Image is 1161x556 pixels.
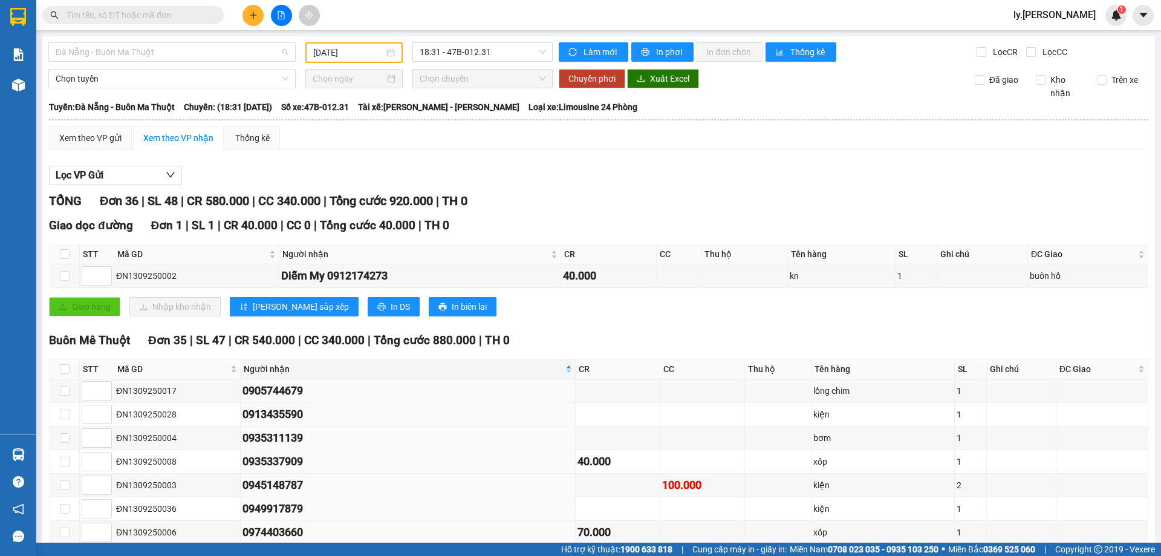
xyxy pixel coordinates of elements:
[660,359,745,379] th: CC
[563,267,654,284] div: 40.000
[114,497,241,521] td: ĐN1309250036
[528,100,637,114] span: Loại xe: Limousine 24 Phòng
[242,406,573,423] div: 0913435590
[320,218,415,232] span: Tổng cước 40.000
[148,333,187,347] span: Đơn 35
[424,218,449,232] span: TH 0
[584,45,619,59] span: Làm mới
[559,42,628,62] button: syncLàm mới
[56,43,288,61] span: Đà Nẵng - Buôn Ma Thuột
[429,297,496,316] button: printerIn biên lai
[479,333,482,347] span: |
[114,450,241,474] td: ĐN1309250008
[701,244,788,264] th: Thu hộ
[80,359,114,379] th: STT
[281,100,349,114] span: Số xe: 47B-012.31
[1031,247,1136,261] span: ĐC Giao
[114,379,241,403] td: ĐN1309250017
[330,194,433,208] span: Tổng cước 920.000
[984,73,1023,87] span: Đã giao
[377,303,386,312] span: printer
[1030,269,1146,283] div: buôn hồ
[559,69,625,88] button: Chuyển phơi
[1107,73,1143,87] span: Trên xe
[374,333,476,347] span: Tổng cước 880.000
[1117,5,1126,14] sup: 1
[49,333,130,347] span: Buôn Mê Thuột
[418,218,421,232] span: |
[790,543,938,556] span: Miền Nam
[116,455,238,468] div: ĐN1309250008
[67,8,209,22] input: Tìm tên, số ĐT hoặc mã đơn
[151,218,183,232] span: Đơn 1
[631,42,694,62] button: printerIn phơi
[813,384,952,397] div: lồng chim
[282,247,548,261] span: Người nhận
[813,502,952,515] div: kiện
[948,543,1035,556] span: Miền Bắc
[1138,10,1149,21] span: caret-down
[941,547,945,552] span: ⚪️
[662,477,743,494] div: 100.000
[561,244,657,264] th: CR
[937,244,1028,264] th: Ghi chú
[561,543,672,556] span: Hỗ trợ kỹ thuật:
[249,11,258,19] span: plus
[299,5,320,26] button: aim
[790,45,827,59] span: Thống kê
[368,297,420,316] button: printerIn DS
[304,333,365,347] span: CC 340.000
[116,526,238,539] div: ĐN1309250006
[281,267,559,284] div: Diễm My 0912174273
[313,46,384,59] input: 13/09/2025
[813,479,952,492] div: kiện
[229,333,232,347] span: |
[59,131,122,145] div: Xem theo VP gửi
[485,333,510,347] span: TH 0
[957,408,984,421] div: 1
[442,194,467,208] span: TH 0
[49,102,175,112] b: Tuyến: Đà Nẵng - Buôn Ma Thuột
[813,526,952,539] div: xốp
[239,303,248,312] span: sort-ascending
[56,70,288,88] span: Chọn tuyến
[358,100,519,114] span: Tài xế: [PERSON_NAME] - [PERSON_NAME]
[650,72,689,85] span: Xuất Excel
[775,48,785,57] span: bar-chart
[1094,545,1102,554] span: copyright
[252,194,255,208] span: |
[957,502,984,515] div: 1
[13,503,24,515] span: notification
[114,264,279,288] td: ĐN1309250002
[957,526,984,539] div: 1
[242,382,573,399] div: 0905744679
[897,269,935,283] div: 1
[117,247,267,261] span: Mã GD
[957,384,984,397] div: 1
[187,194,249,208] span: CR 580.000
[244,362,563,376] span: Người nhận
[983,545,1035,554] strong: 0369 525 060
[988,45,1020,59] span: Lọc CR
[692,543,787,556] span: Cung cấp máy in - giấy in:
[576,359,660,379] th: CR
[1133,5,1154,26] button: caret-down
[1004,7,1105,22] span: ly.[PERSON_NAME]
[116,479,238,492] div: ĐN1309250003
[181,194,184,208] span: |
[657,244,701,264] th: CC
[12,48,25,61] img: solution-icon
[1059,362,1136,376] span: ĐC Giao
[218,218,221,232] span: |
[242,430,573,446] div: 0935311139
[13,531,24,542] span: message
[116,502,238,515] div: ĐN1309250036
[116,408,238,421] div: ĐN1309250028
[166,170,175,180] span: down
[242,477,573,494] div: 0945148787
[196,333,226,347] span: SL 47
[50,11,59,19] span: search
[745,359,811,379] th: Thu hộ
[116,384,238,397] div: ĐN1309250017
[420,70,545,88] span: Chọn chuyến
